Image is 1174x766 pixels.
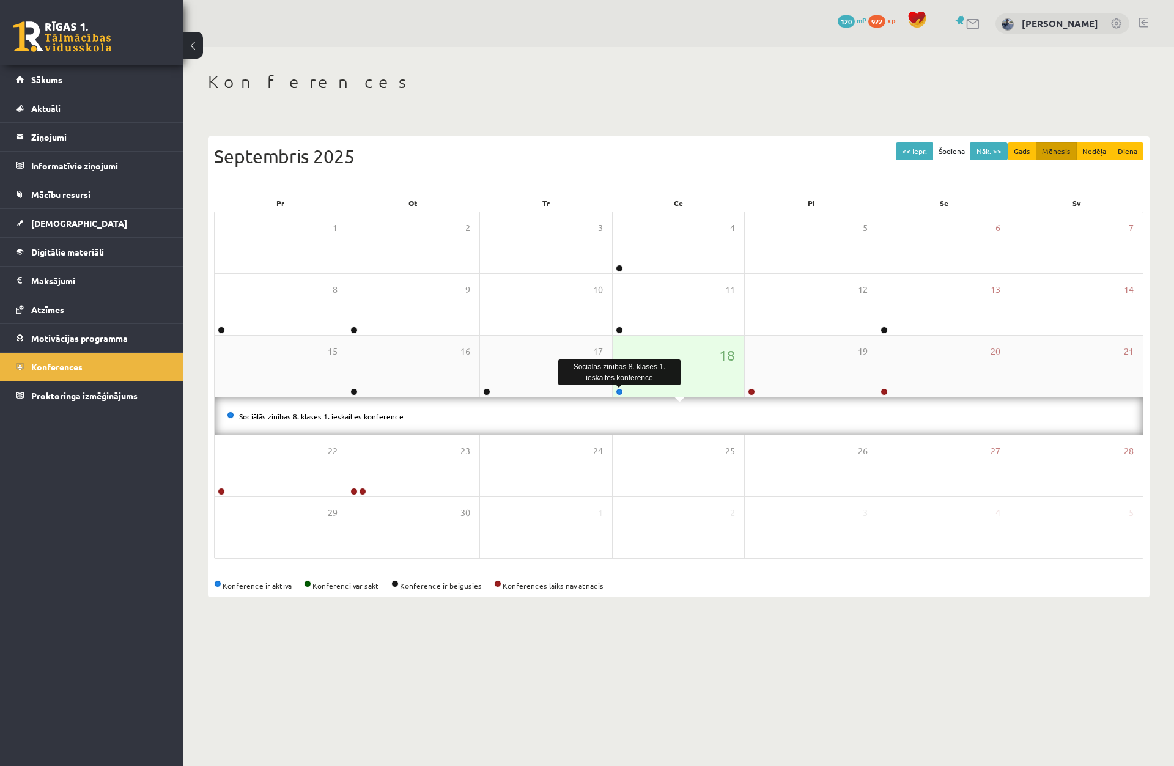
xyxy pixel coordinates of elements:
[31,361,83,372] span: Konferences
[896,142,933,160] button: << Iepr.
[857,15,866,25] span: mP
[16,65,168,94] a: Sākums
[719,345,735,366] span: 18
[1124,283,1134,296] span: 14
[932,142,971,160] button: Šodiena
[31,333,128,344] span: Motivācijas programma
[558,359,681,385] div: Sociālās zinības 8. klases 1. ieskaites konference
[479,194,612,212] div: Tr
[995,506,1000,520] span: 4
[328,506,338,520] span: 29
[16,353,168,381] a: Konferences
[868,15,885,28] span: 922
[16,267,168,295] a: Maksājumi
[1129,221,1134,235] span: 7
[1008,142,1036,160] button: Gads
[16,209,168,237] a: [DEMOGRAPHIC_DATA]
[31,123,168,151] legend: Ziņojumi
[16,324,168,352] a: Motivācijas programma
[333,283,338,296] span: 8
[1124,444,1134,458] span: 28
[16,238,168,266] a: Digitālie materiāli
[1011,194,1143,212] div: Sv
[460,506,470,520] span: 30
[868,15,901,25] a: 922 xp
[1036,142,1077,160] button: Mēnesis
[858,345,868,358] span: 19
[593,345,603,358] span: 17
[460,444,470,458] span: 23
[730,506,735,520] span: 2
[838,15,866,25] a: 120 mP
[214,194,347,212] div: Pr
[593,444,603,458] span: 24
[214,142,1143,170] div: Septembris 2025
[730,221,735,235] span: 4
[878,194,1011,212] div: Se
[598,506,603,520] span: 1
[995,221,1000,235] span: 6
[31,246,104,257] span: Digitālie materiāli
[991,283,1000,296] span: 13
[460,345,470,358] span: 16
[465,283,470,296] span: 9
[725,444,735,458] span: 25
[593,283,603,296] span: 10
[725,283,735,296] span: 11
[465,221,470,235] span: 2
[208,72,1150,92] h1: Konferences
[31,152,168,180] legend: Informatīvie ziņojumi
[31,267,168,295] legend: Maksājumi
[16,152,168,180] a: Informatīvie ziņojumi
[991,444,1000,458] span: 27
[13,21,111,52] a: Rīgas 1. Tālmācības vidusskola
[858,444,868,458] span: 26
[598,221,603,235] span: 3
[838,15,855,28] span: 120
[31,304,64,315] span: Atzīmes
[1022,17,1098,29] a: [PERSON_NAME]
[16,123,168,151] a: Ziņojumi
[31,218,127,229] span: [DEMOGRAPHIC_DATA]
[328,444,338,458] span: 22
[612,194,745,212] div: Ce
[16,295,168,323] a: Atzīmes
[1076,142,1112,160] button: Nedēļa
[31,74,62,85] span: Sākums
[31,390,138,401] span: Proktoringa izmēģinājums
[991,345,1000,358] span: 20
[1124,345,1134,358] span: 21
[347,194,479,212] div: Ot
[887,15,895,25] span: xp
[1002,18,1014,31] img: Endijs Laizāns
[31,189,90,200] span: Mācību resursi
[858,283,868,296] span: 12
[970,142,1008,160] button: Nāk. >>
[1129,506,1134,520] span: 5
[333,221,338,235] span: 1
[16,94,168,122] a: Aktuāli
[863,506,868,520] span: 3
[863,221,868,235] span: 5
[16,180,168,208] a: Mācību resursi
[31,103,61,114] span: Aktuāli
[214,580,1143,591] div: Konference ir aktīva Konferenci var sākt Konference ir beigusies Konferences laiks nav atnācis
[1112,142,1143,160] button: Diena
[16,381,168,410] a: Proktoringa izmēģinājums
[328,345,338,358] span: 15
[745,194,878,212] div: Pi
[239,411,404,421] a: Sociālās zinības 8. klases 1. ieskaites konference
